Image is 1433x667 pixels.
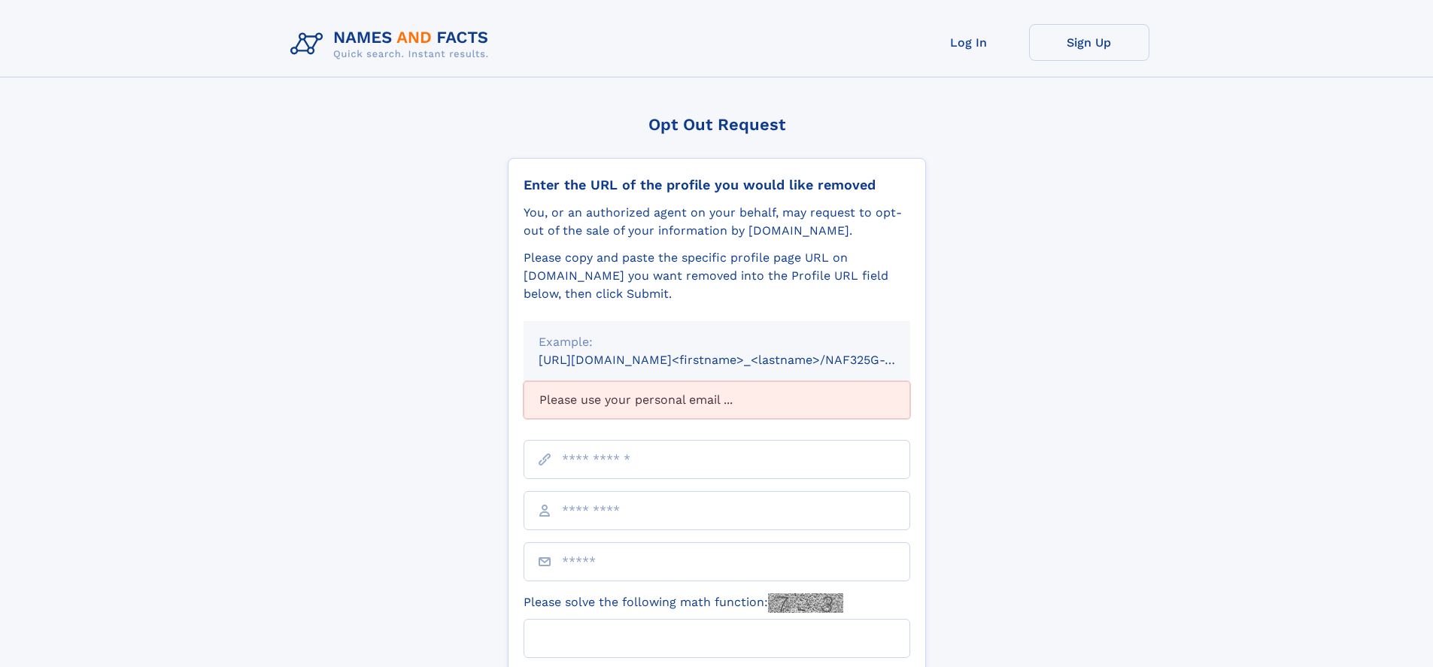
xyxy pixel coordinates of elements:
a: Log In [909,24,1029,61]
div: Example: [539,333,895,351]
div: Please use your personal email ... [524,381,910,419]
img: Logo Names and Facts [284,24,501,65]
div: Opt Out Request [508,115,926,134]
div: You, or an authorized agent on your behalf, may request to opt-out of the sale of your informatio... [524,204,910,240]
a: Sign Up [1029,24,1149,61]
small: [URL][DOMAIN_NAME]<firstname>_<lastname>/NAF325G-xxxxxxxx [539,353,939,367]
div: Enter the URL of the profile you would like removed [524,177,910,193]
div: Please copy and paste the specific profile page URL on [DOMAIN_NAME] you want removed into the Pr... [524,249,910,303]
label: Please solve the following math function: [524,593,843,613]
